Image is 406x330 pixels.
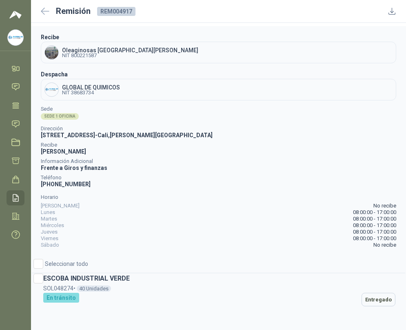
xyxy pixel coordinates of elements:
[62,85,120,90] span: GLOBAL DE QUIMICOS
[41,235,58,242] span: Viernes
[41,229,58,235] span: Jueves
[41,165,107,171] span: Frente a Giros y finanzas
[62,53,198,58] span: NIT 800221587
[41,222,64,229] span: Miércoles
[353,229,396,235] span: 08:00:00 - 17:00:00
[353,222,396,229] span: 08:00:00 - 17:00:00
[41,113,79,120] div: SEDE 1 OFICINA
[77,285,111,292] span: 40 Unidades
[32,273,405,283] div: ESCOBA INDUSTRIAL VERDE
[45,46,58,59] img: Company Logo
[41,132,213,138] span: [STREET_ADDRESS] - Cali , [PERSON_NAME][GEOGRAPHIC_DATA]
[41,176,396,180] span: Teléfono
[41,195,396,199] span: Horario
[45,83,58,96] img: Company Logo
[62,90,120,95] span: NIT 38683734
[41,209,55,216] span: Lunes
[41,242,59,248] span: Sábado
[97,7,135,16] span: REM004917
[41,148,86,155] span: [PERSON_NAME]
[8,30,23,45] img: Company Logo
[41,159,396,163] span: Información Adicional
[32,284,405,293] div: SOL048274 •
[41,127,396,131] span: Dirección
[41,181,91,187] span: [PHONE_NUMBER]
[353,209,396,216] span: 08:00:00 - 17:00:00
[353,216,396,222] span: 08:00:00 - 17:00:00
[41,107,396,111] span: Sede
[32,259,88,272] div: Seleccionar todo
[9,10,22,20] img: Logo peakr
[362,293,395,306] button: Entregado
[43,293,79,303] div: En tránsito
[41,143,396,147] span: Recibe
[62,47,198,53] span: Oleaginosas [GEOGRAPHIC_DATA][PERSON_NAME]
[353,235,396,242] span: 08:00:00 - 17:00:00
[41,34,59,40] b: Recibe
[373,203,396,209] span: No recibe
[41,216,57,222] span: Martes
[41,71,68,78] b: Despacha
[41,203,80,209] span: [PERSON_NAME]
[373,242,396,248] span: No recibe
[56,5,91,18] h3: Remisión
